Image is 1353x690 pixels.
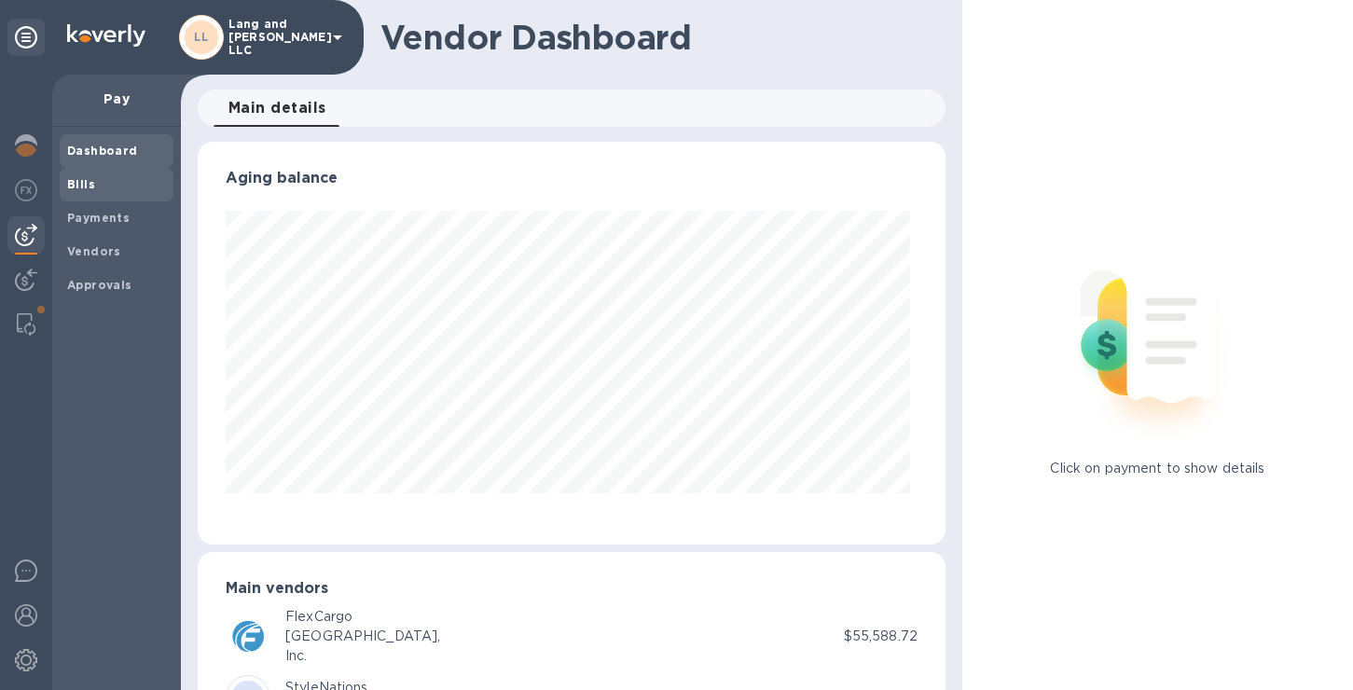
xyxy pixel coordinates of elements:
[380,18,932,57] h1: Vendor Dashboard
[67,90,166,108] p: Pay
[226,170,918,187] h3: Aging balance
[1050,459,1264,478] p: Click on payment to show details
[194,30,210,44] b: LL
[285,646,440,666] div: Inc.
[285,627,440,646] div: [GEOGRAPHIC_DATA],
[67,144,138,158] b: Dashboard
[67,244,121,258] b: Vendors
[67,278,132,292] b: Approvals
[228,95,326,121] span: Main details
[226,580,918,598] h3: Main vendors
[67,177,95,191] b: Bills
[228,18,322,57] p: Lang and [PERSON_NAME] LLC
[67,211,130,225] b: Payments
[15,179,37,201] img: Foreign exchange
[285,607,440,627] div: FlexCargo
[67,24,145,47] img: Logo
[844,627,918,646] p: $55,588.72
